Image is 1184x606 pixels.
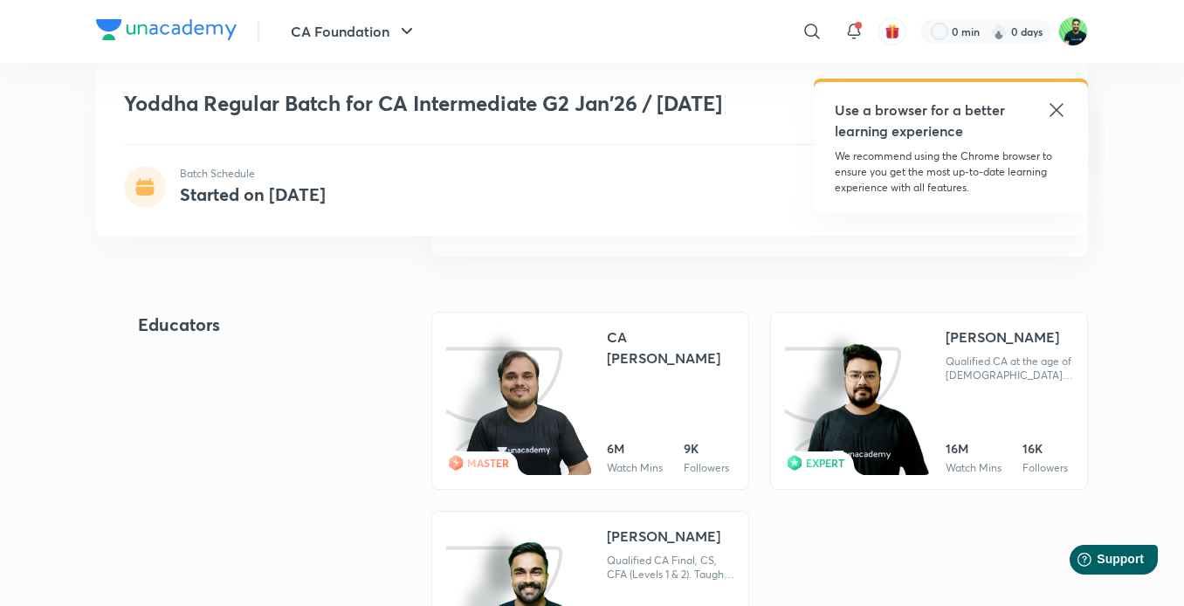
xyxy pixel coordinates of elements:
[1022,440,1068,458] div: 16K
[96,19,237,40] img: Company Logo
[806,456,844,470] span: EXPERT
[1058,17,1088,46] img: Shantam Gupta
[835,100,1008,141] h5: Use a browser for a better learning experience
[607,461,663,475] div: Watch Mins
[684,461,729,475] div: Followers
[607,440,663,458] div: 6M
[96,19,237,45] a: Company Logo
[180,166,326,182] p: Batch Schedule
[799,342,931,478] img: educator
[138,312,375,338] h4: Educators
[785,327,915,475] img: icon
[946,440,1002,458] div: 16M
[607,526,720,547] div: [PERSON_NAME]
[280,14,428,49] button: CA Foundation
[124,91,808,116] h1: Yoddha Regular Batch for CA Intermediate G2 Jan'26 / [DATE]
[467,456,509,470] span: MASTER
[1029,538,1165,587] iframe: Help widget launcher
[990,23,1008,40] img: streak
[431,312,749,490] a: iconeducatorMASTERCA [PERSON_NAME]6MWatch Mins9KFollowers
[835,148,1067,196] p: We recommend using the Chrome browser to ensure you get the most up-to-date learning experience w...
[1022,461,1068,475] div: Followers
[607,327,734,368] div: CA [PERSON_NAME]
[946,327,1059,348] div: [PERSON_NAME]
[946,355,1073,382] div: Qualified CA at the age of [DEMOGRAPHIC_DATA]. With 5+ years of teaching, he has mentored 30k+ st...
[885,24,900,39] img: avatar
[878,17,906,45] button: avatar
[607,554,734,582] div: Qualified CA Final, CS, CFA (Levels 1 & 2). Taught 40,000+ students, producing 100+ AIRs. 8+ year...
[460,348,592,478] img: educator
[446,327,576,475] img: icon
[684,440,729,458] div: 9K
[770,312,1088,490] a: iconeducatorEXPERT[PERSON_NAME]Qualified CA at the age of [DEMOGRAPHIC_DATA]. With 5+ years of te...
[946,461,1002,475] div: Watch Mins
[180,182,326,206] h4: Started on [DATE]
